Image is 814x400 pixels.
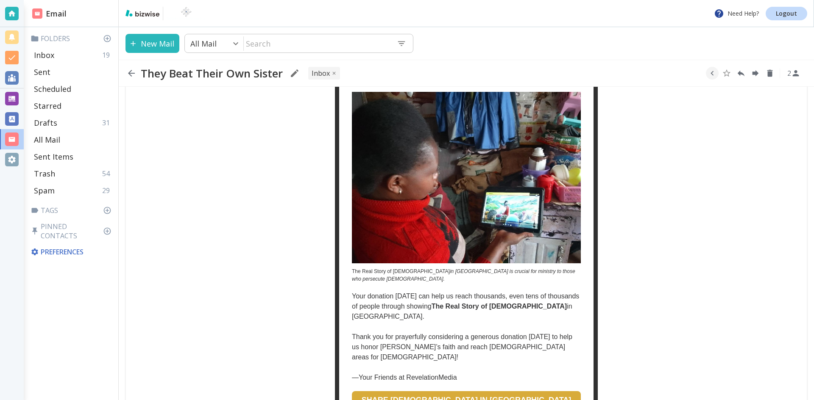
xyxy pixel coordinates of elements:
p: Tags [31,206,115,215]
h2: Email [32,8,67,19]
p: Pinned Contacts [31,222,115,240]
p: 31 [102,118,113,127]
p: Drafts [34,118,57,128]
div: All Mail [31,131,115,148]
button: Forward [749,67,762,80]
button: Delete [764,67,776,80]
div: Inbox19 [31,47,115,63]
p: Trash [34,168,55,179]
p: Starred [34,101,61,111]
p: Inbox [34,50,54,60]
p: Folders [31,34,115,43]
div: Spam29 [31,182,115,199]
p: Preferences [31,247,113,257]
div: Trash54 [31,165,115,182]
p: 19 [102,50,113,60]
button: Reply [735,67,747,80]
p: 29 [102,186,113,195]
p: Need Help? [714,8,759,19]
input: Search [244,35,390,52]
a: Logout [766,7,807,20]
img: bizwise [125,10,159,17]
button: See Participants [783,63,804,83]
img: BioTech International [167,7,206,20]
p: Sent [34,67,50,77]
p: 2 [787,69,791,78]
p: Spam [34,185,55,196]
p: All Mail [190,39,217,49]
h2: They Beat Their Own Sister [141,66,283,80]
p: All Mail [34,135,60,145]
p: INBOX [312,69,330,78]
p: Logout [776,11,797,17]
img: DashboardSidebarEmail.svg [32,8,42,19]
p: Sent Items [34,152,73,162]
div: Starred [31,97,115,114]
p: Scheduled [34,84,71,94]
div: Drafts31 [31,114,115,131]
div: Sent Items [31,148,115,165]
p: 54 [102,169,113,178]
div: Sent [31,63,115,80]
button: New Mail [125,34,179,53]
div: Scheduled [31,80,115,97]
div: Preferences [29,244,115,260]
